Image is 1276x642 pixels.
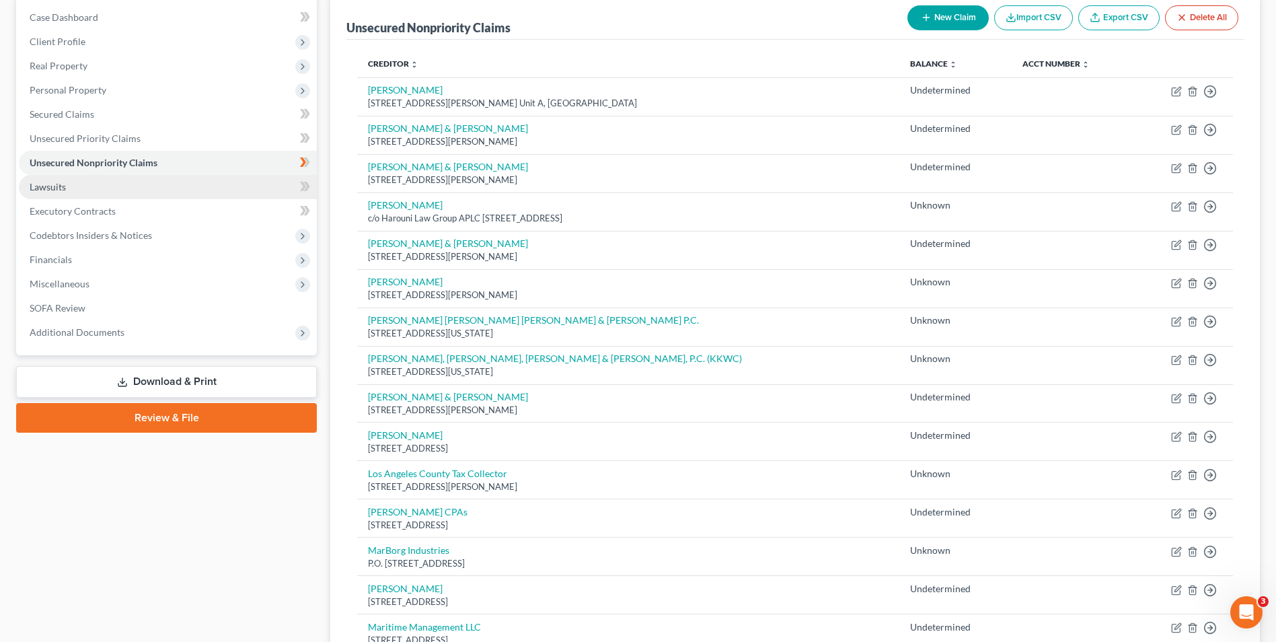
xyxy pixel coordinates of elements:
[19,199,317,223] a: Executory Contracts
[30,108,94,120] span: Secured Claims
[910,544,1001,557] div: Unknown
[16,366,317,398] a: Download & Print
[368,84,443,96] a: [PERSON_NAME]
[19,127,317,151] a: Unsecured Priority Claims
[368,327,889,340] div: [STREET_ADDRESS][US_STATE]
[30,133,141,144] span: Unsecured Priority Claims
[910,199,1001,212] div: Unknown
[368,174,889,186] div: [STREET_ADDRESS][PERSON_NAME]
[368,596,889,608] div: [STREET_ADDRESS]
[368,289,889,301] div: [STREET_ADDRESS][PERSON_NAME]
[368,314,699,326] a: [PERSON_NAME] [PERSON_NAME] [PERSON_NAME] & [PERSON_NAME] P.C.
[368,161,528,172] a: [PERSON_NAME] & [PERSON_NAME]
[910,505,1001,519] div: Undetermined
[910,83,1001,97] div: Undetermined
[30,36,85,47] span: Client Profile
[30,181,66,192] span: Lawsuits
[910,582,1001,596] div: Undetermined
[30,326,124,338] span: Additional Documents
[19,175,317,199] a: Lawsuits
[368,365,889,378] div: [STREET_ADDRESS][US_STATE]
[910,390,1001,404] div: Undetermined
[368,583,443,594] a: [PERSON_NAME]
[368,557,889,570] div: P.O. [STREET_ADDRESS]
[368,353,742,364] a: [PERSON_NAME], [PERSON_NAME], [PERSON_NAME] & [PERSON_NAME], P.C. (KKWC)
[30,205,116,217] span: Executory Contracts
[1258,596,1269,607] span: 3
[1230,596,1263,629] iframe: Intercom live chat
[910,467,1001,480] div: Unknown
[994,5,1073,30] button: Import CSV
[368,238,528,249] a: [PERSON_NAME] & [PERSON_NAME]
[1082,61,1090,69] i: unfold_more
[368,480,889,493] div: [STREET_ADDRESS][PERSON_NAME]
[30,254,72,265] span: Financials
[910,314,1001,327] div: Unknown
[346,20,511,36] div: Unsecured Nonpriority Claims
[910,122,1001,135] div: Undetermined
[19,151,317,175] a: Unsecured Nonpriority Claims
[1022,59,1090,69] a: Acct Number unfold_more
[30,229,152,241] span: Codebtors Insiders & Notices
[19,102,317,127] a: Secured Claims
[368,404,889,417] div: [STREET_ADDRESS][PERSON_NAME]
[368,391,528,402] a: [PERSON_NAME] & [PERSON_NAME]
[368,212,889,225] div: c/o Harouni Law Group APLC [STREET_ADDRESS]
[368,468,507,479] a: Los Angeles County Tax Collector
[16,403,317,433] a: Review & File
[30,278,89,289] span: Miscellaneous
[368,135,889,148] div: [STREET_ADDRESS][PERSON_NAME]
[19,296,317,320] a: SOFA Review
[368,59,418,69] a: Creditor unfold_more
[368,442,889,455] div: [STREET_ADDRESS]
[368,519,889,532] div: [STREET_ADDRESS]
[30,84,106,96] span: Personal Property
[19,5,317,30] a: Case Dashboard
[368,621,481,633] a: Maritime Management LLC
[368,97,889,110] div: [STREET_ADDRESS][PERSON_NAME] Unit A, [GEOGRAPHIC_DATA]
[949,61,957,69] i: unfold_more
[30,60,87,71] span: Real Property
[368,276,443,287] a: [PERSON_NAME]
[910,237,1001,250] div: Undetermined
[368,122,528,134] a: [PERSON_NAME] & [PERSON_NAME]
[368,429,443,441] a: [PERSON_NAME]
[30,302,85,314] span: SOFA Review
[910,160,1001,174] div: Undetermined
[368,199,443,211] a: [PERSON_NAME]
[910,59,957,69] a: Balance unfold_more
[910,275,1001,289] div: Unknown
[410,61,418,69] i: unfold_more
[907,5,989,30] button: New Claim
[910,620,1001,634] div: Undetermined
[910,352,1001,365] div: Unknown
[910,429,1001,442] div: Undetermined
[30,11,98,23] span: Case Dashboard
[368,250,889,263] div: [STREET_ADDRESS][PERSON_NAME]
[30,157,157,168] span: Unsecured Nonpriority Claims
[1078,5,1160,30] a: Export CSV
[368,544,449,556] a: MarBorg Industries
[1165,5,1238,30] button: Delete All
[368,506,467,518] a: [PERSON_NAME] CPAs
